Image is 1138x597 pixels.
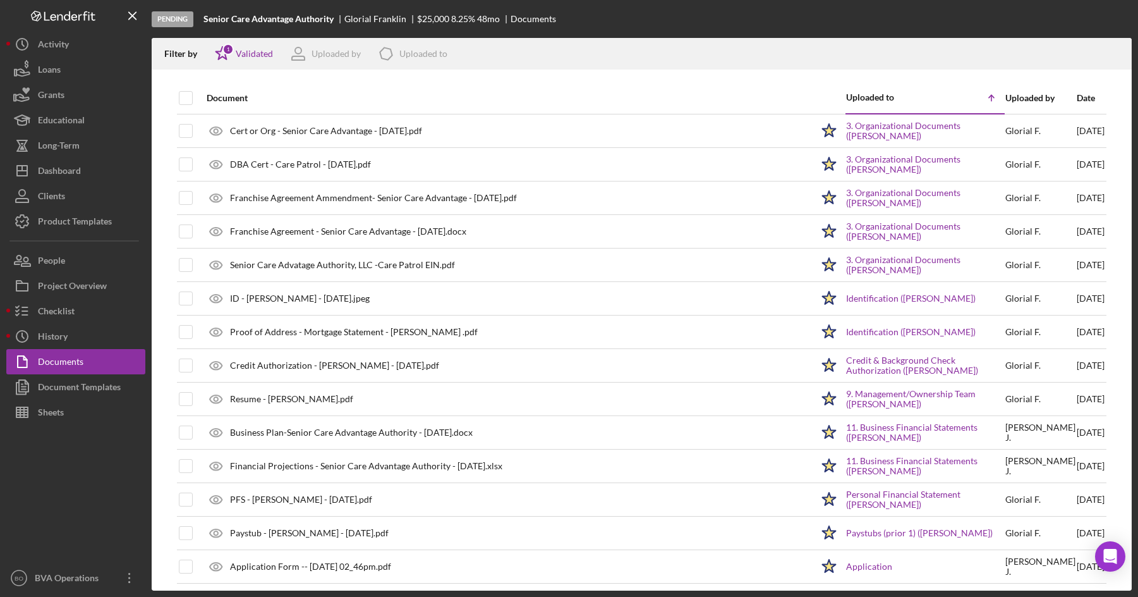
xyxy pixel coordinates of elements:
div: Glorial F . [1005,360,1041,371]
button: Checklist [6,298,145,324]
div: Glorial F . [1005,394,1041,404]
div: Glorial F . [1005,226,1041,237]
button: Grants [6,82,145,108]
div: [DATE] [1077,450,1105,482]
div: Glorial F . [1005,327,1041,337]
div: Dashboard [38,158,81,187]
div: Pending [152,11,193,27]
a: 11. Business Financial Statements ([PERSON_NAME]) [846,422,1004,443]
div: Filter by [164,49,207,59]
button: Activity [6,32,145,57]
div: Glorial F . [1005,193,1041,203]
div: [DATE] [1077,350,1105,381]
div: ID - [PERSON_NAME] - [DATE].jpeg [230,293,370,304]
b: Senior Care Advantage Authority [203,14,334,24]
div: Glorial F . [1005,495,1041,505]
a: Credit & Background Check Authorization ([PERSON_NAME]) [846,355,1004,376]
div: Open Intercom Messenger [1095,541,1125,572]
div: [PERSON_NAME] J . [1005,456,1075,476]
div: Glorial F . [1005,260,1041,270]
div: Uploaded to [399,49,447,59]
div: 48 mo [477,14,500,24]
button: Loans [6,57,145,82]
div: [PERSON_NAME] J . [1005,422,1075,443]
div: $25,000 [417,14,449,24]
a: Paystubs (prior 1) ([PERSON_NAME]) [846,528,993,538]
div: Product Templates [38,209,112,237]
div: Franchise Agreement - Senior Care Advantage - [DATE].docx [230,226,466,237]
div: [DATE] [1077,417,1105,448]
a: Document Templates [6,374,145,400]
div: [DATE] [1077,115,1105,147]
div: [DATE] [1077,383,1105,415]
div: Loans [38,57,61,85]
div: [DATE] [1077,517,1105,549]
div: Paystub - [PERSON_NAME] - [DATE].pdf [230,528,389,538]
a: Personal Financial Statement ([PERSON_NAME]) [846,489,1004,510]
a: 9. Management/Ownership Team ([PERSON_NAME]) [846,389,1004,409]
div: Validated [236,49,273,59]
div: Project Overview [38,273,107,302]
div: Clients [38,183,65,212]
div: 1 [222,44,234,55]
div: Checklist [38,298,75,327]
div: Documents [38,349,83,378]
div: [DATE] [1077,249,1105,281]
a: 3. Organizational Documents ([PERSON_NAME]) [846,154,1004,175]
div: Senior Care Advatage Authority, LLC -Care Patrol EIN.pdf [230,260,455,270]
div: [DATE] [1077,316,1105,348]
a: Application [846,562,892,572]
div: Glorial F . [1005,528,1041,538]
button: History [6,324,145,349]
div: BVA Operations [32,565,114,594]
button: Clients [6,183,145,209]
div: Grants [38,82,64,111]
div: Business Plan-Senior Care Advantage Authority - [DATE].docx [230,428,473,438]
a: Identification ([PERSON_NAME]) [846,293,976,304]
div: Date [1077,93,1105,103]
div: Glorial F . [1005,293,1041,304]
button: Documents [6,349,145,374]
div: Document [207,93,812,103]
button: Project Overview [6,273,145,298]
div: Activity [38,32,69,60]
div: [DATE] [1077,216,1105,247]
button: People [6,248,145,273]
a: Identification ([PERSON_NAME]) [846,327,976,337]
div: Franchise Agreement Ammendment- Senior Care Advantage - [DATE].pdf [230,193,517,203]
div: Proof of Address - Mortgage Statement - [PERSON_NAME] .pdf [230,327,478,337]
div: Financial Projections - Senior Care Advantage Authority - [DATE].xlsx [230,461,502,471]
div: [DATE] [1077,484,1105,515]
div: Documents [511,14,556,24]
div: Uploaded by [312,49,361,59]
div: [DATE] [1077,149,1105,180]
button: Educational [6,108,145,133]
button: Long-Term [6,133,145,158]
div: Uploaded by [1005,93,1075,103]
button: Dashboard [6,158,145,183]
div: Glorial F . [1005,159,1041,169]
div: People [38,248,65,276]
div: Glorial Franklin [344,14,417,24]
div: [DATE] [1077,283,1105,314]
div: Credit Authorization - [PERSON_NAME] - [DATE].pdf [230,360,439,371]
div: [PERSON_NAME] J . [1005,557,1075,577]
div: Resume - [PERSON_NAME].pdf [230,394,353,404]
div: Long-Term [38,133,80,161]
button: Sheets [6,400,145,425]
text: BO [15,575,23,582]
button: Product Templates [6,209,145,234]
div: Sheets [38,400,64,428]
